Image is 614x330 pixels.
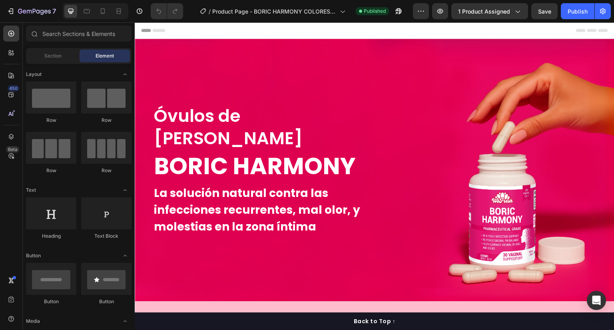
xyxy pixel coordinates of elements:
[26,233,76,240] div: Heading
[81,117,132,124] div: Row
[44,52,62,60] span: Section
[26,252,41,259] span: Button
[531,3,558,19] button: Save
[96,52,114,60] span: Element
[364,8,386,15] span: Published
[26,71,42,78] span: Layout
[119,249,132,262] span: Toggle open
[8,85,19,91] div: 450
[3,3,60,19] button: 7
[81,233,132,240] div: Text Block
[81,298,132,305] div: Button
[212,7,337,16] span: Product Page - BORIC HARMONY COLORES FUERTES
[26,298,76,305] div: Button
[52,6,56,16] p: 7
[119,184,132,197] span: Toggle open
[81,167,132,174] div: Row
[219,295,261,303] div: Back to Top ↑
[538,8,551,15] span: Save
[6,146,19,153] div: Beta
[119,315,132,328] span: Toggle open
[26,318,40,325] span: Media
[26,167,76,174] div: Row
[135,22,614,330] iframe: Design area
[26,117,76,124] div: Row
[458,7,510,16] span: 1 product assigned
[209,7,211,16] span: /
[451,3,528,19] button: 1 product assigned
[568,7,588,16] div: Publish
[26,26,132,42] input: Search Sections & Elements
[151,3,183,19] div: Undo/Redo
[561,3,594,19] button: Publish
[119,68,132,81] span: Toggle open
[26,187,36,194] span: Text
[587,291,606,310] div: Open Intercom Messenger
